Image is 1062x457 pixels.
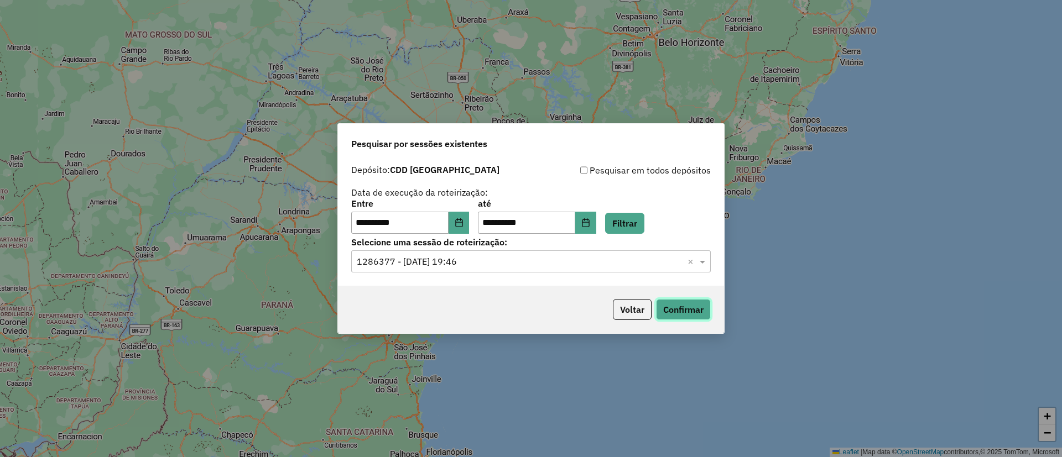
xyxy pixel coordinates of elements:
[531,164,711,177] div: Pesquisar em todos depósitos
[688,255,697,268] span: Clear all
[390,164,499,175] strong: CDD [GEOGRAPHIC_DATA]
[613,299,652,320] button: Voltar
[351,186,488,199] label: Data de execução da roteirização:
[575,212,596,234] button: Choose Date
[351,235,711,249] label: Selecione uma sessão de roteirização:
[605,213,644,234] button: Filtrar
[478,197,596,210] label: até
[449,212,470,234] button: Choose Date
[351,137,487,150] span: Pesquisar por sessões existentes
[351,197,469,210] label: Entre
[351,163,499,176] label: Depósito:
[656,299,711,320] button: Confirmar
